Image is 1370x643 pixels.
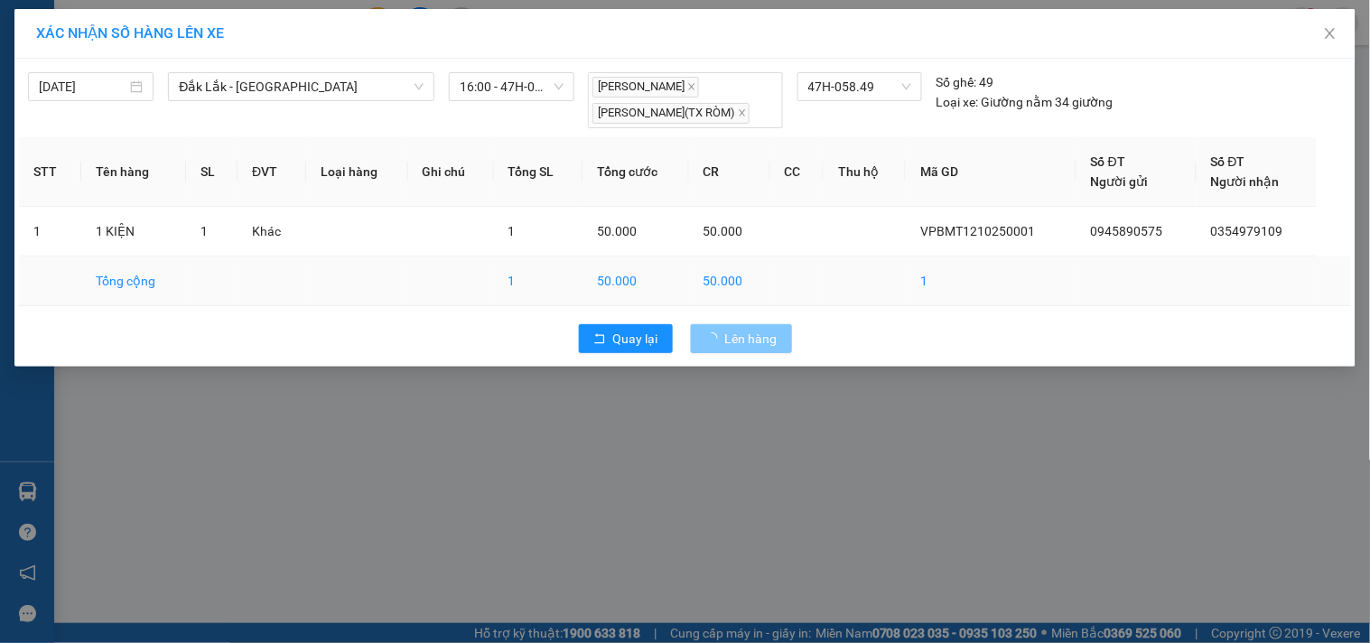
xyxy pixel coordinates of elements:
[39,77,126,97] input: 12/10/2025
[1305,9,1356,60] button: Close
[494,256,582,306] td: 1
[494,137,582,207] th: Tổng SL
[1323,26,1337,41] span: close
[906,256,1076,306] td: 1
[613,329,658,349] span: Quay lại
[738,108,747,117] span: close
[408,137,494,207] th: Ghi chú
[1211,224,1283,238] span: 0354979109
[14,125,144,146] div: 50.000
[808,73,911,100] span: 47H-058.49
[687,82,696,91] span: close
[824,137,906,207] th: Thu hộ
[36,24,224,42] span: XÁC NHẬN SỐ HÀNG LÊN XE
[238,207,306,256] td: Khác
[1211,174,1280,189] span: Người nhận
[1091,174,1149,189] span: Người gửi
[414,81,424,92] span: down
[15,80,142,106] div: 0945890575
[937,72,994,92] div: 49
[200,224,208,238] span: 1
[154,82,360,114] span: [PERSON_NAME]
[689,256,770,306] td: 50.000
[920,224,1035,238] span: VPBMT1210250001
[238,137,306,207] th: ĐVT
[81,137,186,207] th: Tên hàng
[81,207,186,256] td: 1 KIỆN
[1091,154,1125,169] span: Số ĐT
[14,126,42,145] span: CR :
[15,15,142,80] div: Văn Phòng Buôn Ma Thuột
[582,256,688,306] td: 50.000
[937,92,979,112] span: Loại xe:
[460,73,564,100] span: 16:00 - 47H-058.49
[154,17,198,36] span: Nhận:
[306,137,408,207] th: Loại hàng
[154,37,360,62] div: 0354979109
[906,137,1076,207] th: Mã GD
[691,324,792,353] button: Lên hàng
[592,77,699,98] span: [PERSON_NAME]
[1091,224,1163,238] span: 0945890575
[597,224,637,238] span: 50.000
[704,224,743,238] span: 50.000
[582,137,688,207] th: Tổng cước
[937,92,1114,112] div: Giường nằm 34 giường
[154,15,360,37] div: DỌC ĐƯỜNG
[725,329,778,349] span: Lên hàng
[19,137,81,207] th: STT
[186,137,238,207] th: SL
[592,103,750,124] span: [PERSON_NAME](TX RÒM)
[579,324,673,353] button: rollbackQuay lại
[15,17,43,36] span: Gửi:
[593,332,606,347] span: rollback
[179,73,424,100] span: Đắk Lắk - Đồng Nai
[705,332,725,345] span: loading
[154,62,181,81] span: DĐ:
[508,224,516,238] span: 1
[689,137,770,207] th: CR
[1211,154,1245,169] span: Số ĐT
[770,137,824,207] th: CC
[81,256,186,306] td: Tổng cộng
[19,207,81,256] td: 1
[937,72,977,92] span: Số ghế:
